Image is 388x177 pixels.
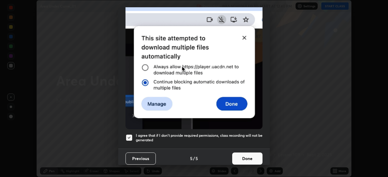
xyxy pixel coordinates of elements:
h5: I agree that if I don't provide required permissions, class recording will not be generated [136,133,263,143]
h4: / [193,155,195,162]
button: Previous [125,152,156,165]
h4: 5 [190,155,192,162]
h4: 5 [196,155,198,162]
button: Done [232,152,263,165]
